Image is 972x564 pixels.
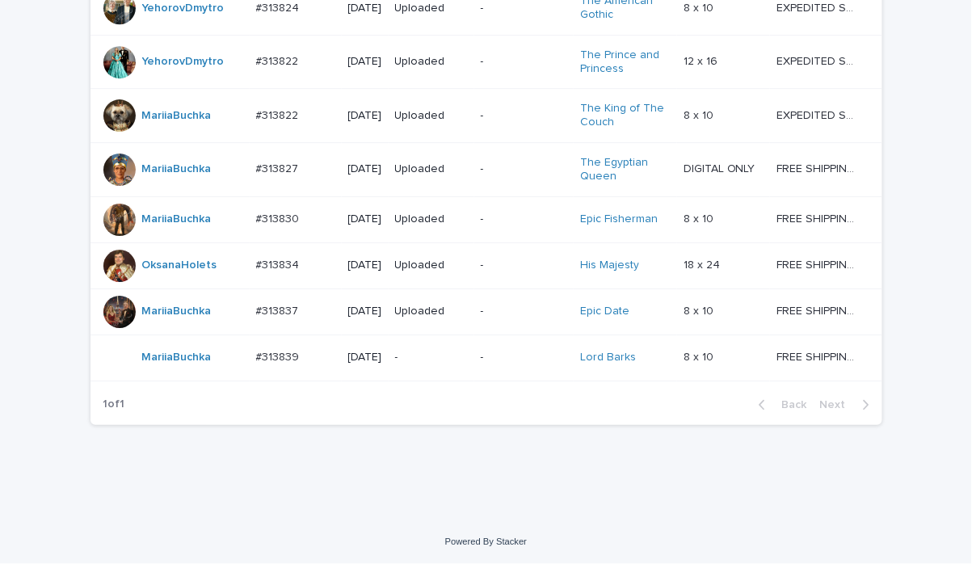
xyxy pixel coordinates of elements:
p: 18 x 24 [684,255,723,272]
tr: OksanaHolets #313834#313834 [DATE]Uploaded-His Majesty 18 x 2418 x 24 FREE SHIPPING - preview in ... [90,242,882,288]
p: #313830 [256,209,303,226]
p: - [481,351,567,364]
button: Next [814,398,882,412]
span: Next [820,399,856,410]
p: Uploaded [395,162,468,176]
tr: MariiaBuchka #313839#313839 [DATE]--Lord Barks 8 x 108 x 10 FREE SHIPPING - preview in 1-2 busine... [90,335,882,381]
p: Uploaded [395,2,468,15]
p: - [481,259,567,272]
a: Lord Barks [580,351,636,364]
p: - [481,213,567,226]
p: #313834 [256,255,303,272]
a: Powered By Stacker [445,537,527,546]
p: FREE SHIPPING - preview in 1-2 business days, after your approval delivery will take 5-10 b.d. [776,301,859,318]
p: 1 of 1 [90,385,138,424]
a: MariiaBuchka [142,305,212,318]
p: - [481,2,567,15]
p: - [481,162,567,176]
a: YehorovDmytro [142,55,225,69]
a: The King of The Couch [580,102,671,129]
p: 8 x 10 [684,209,717,226]
a: MariiaBuchka [142,351,212,364]
tr: MariiaBuchka #313837#313837 [DATE]Uploaded-Epic Date 8 x 108 x 10 FREE SHIPPING - preview in 1-2 ... [90,288,882,335]
p: [DATE] [348,213,382,226]
p: [DATE] [348,2,382,15]
p: [DATE] [348,351,382,364]
p: [DATE] [348,109,382,123]
p: [DATE] [348,162,382,176]
p: 8 x 10 [684,106,717,123]
tr: YehorovDmytro #313822#313822 [DATE]Uploaded-The Prince and Princess 12 x 1612 x 16 EXPEDITED SHIP... [90,35,882,89]
a: OksanaHolets [142,259,217,272]
p: - [481,305,567,318]
a: MariiaBuchka [142,162,212,176]
a: MariiaBuchka [142,109,212,123]
p: Uploaded [395,259,468,272]
p: 8 x 10 [684,347,717,364]
p: EXPEDITED SHIPPING - preview in 1 business day; delivery up to 5 business days after your approval. [776,106,859,123]
p: Uploaded [395,109,468,123]
span: Back [772,399,807,410]
tr: MariiaBuchka #313827#313827 [DATE]Uploaded-The Egyptian Queen DIGITAL ONLYDIGITAL ONLY FREE SHIPP... [90,142,882,196]
p: [DATE] [348,55,382,69]
p: FREE SHIPPING - preview in 1-2 business days, after your approval delivery will take 5-10 b.d. [776,159,859,176]
p: Uploaded [395,305,468,318]
p: Uploaded [395,55,468,69]
p: #313822 [256,52,302,69]
p: - [395,351,468,364]
p: FREE SHIPPING - preview in 1-2 business days, after your approval delivery will take 5-10 b.d. [776,255,859,272]
p: #313837 [256,301,302,318]
p: [DATE] [348,259,382,272]
p: - [481,55,567,69]
p: DIGITAL ONLY [684,159,759,176]
tr: MariiaBuchka #313830#313830 [DATE]Uploaded-Epic Fisherman 8 x 108 x 10 FREE SHIPPING - preview in... [90,196,882,242]
a: His Majesty [580,259,639,272]
p: EXPEDITED SHIPPING - preview in 1 business day; delivery up to 5 business days after your approval. [776,52,859,69]
p: #313822 [256,106,302,123]
p: FREE SHIPPING - preview in 1-2 business days, after your approval delivery will take 5-10 b.d. [776,209,859,226]
a: YehorovDmytro [142,2,225,15]
p: Uploaded [395,213,468,226]
p: - [481,109,567,123]
p: [DATE] [348,305,382,318]
p: #313827 [256,159,302,176]
p: 12 x 16 [684,52,721,69]
tr: MariiaBuchka #313822#313822 [DATE]Uploaded-The King of The Couch 8 x 108 x 10 EXPEDITED SHIPPING ... [90,89,882,143]
a: MariiaBuchka [142,213,212,226]
a: The Egyptian Queen [580,156,671,183]
p: #313839 [256,347,303,364]
a: Epic Fisherman [580,213,658,226]
a: Epic Date [580,305,629,318]
a: The Prince and Princess [580,48,671,76]
button: Back [746,398,814,412]
p: 8 x 10 [684,301,717,318]
p: FREE SHIPPING - preview in 1-2 business days, after your approval delivery will take 5-10 b.d. [776,347,859,364]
